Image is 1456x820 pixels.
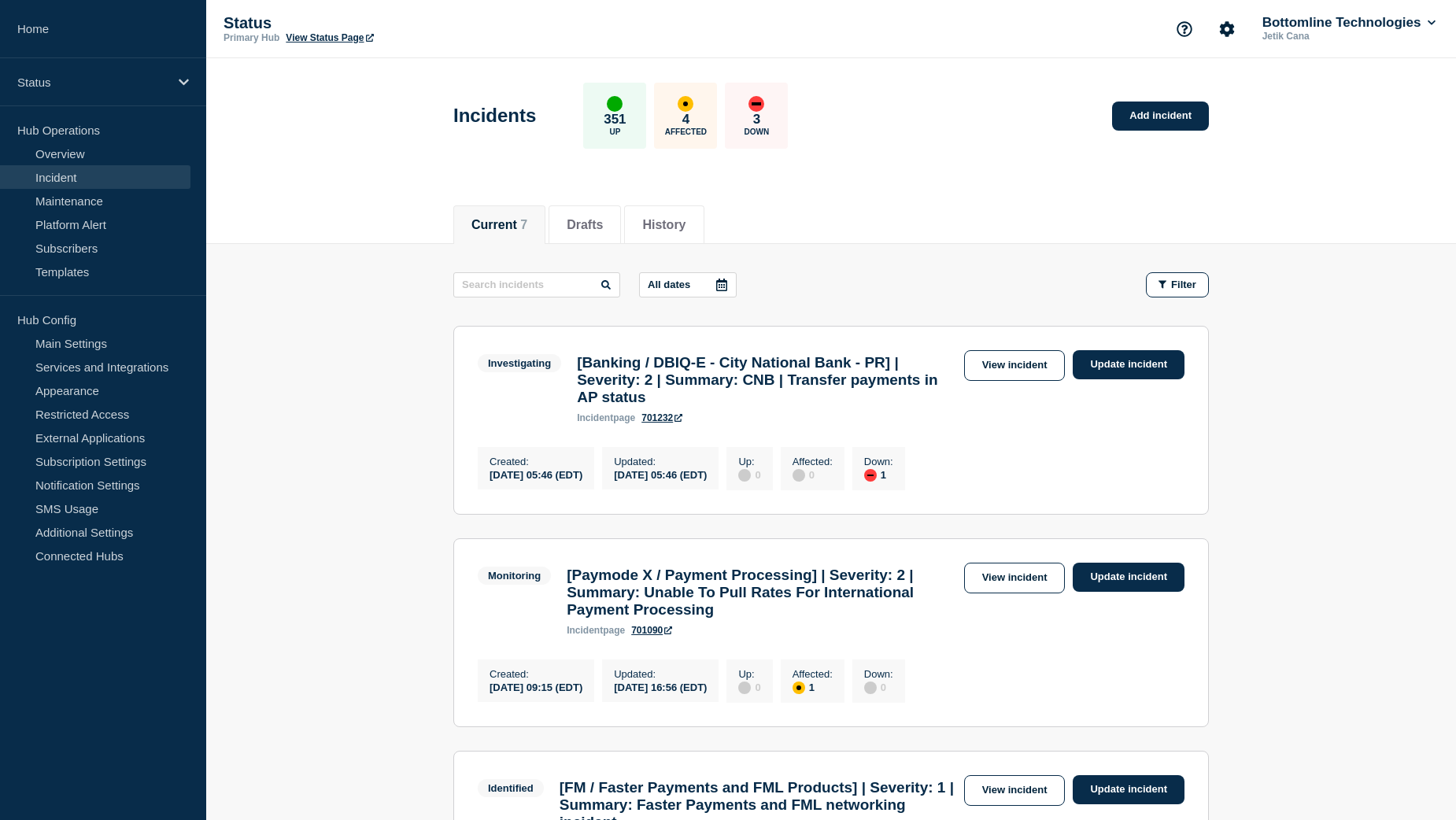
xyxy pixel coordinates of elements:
[478,567,551,585] span: Monitoring
[793,668,833,680] p: Affected :
[1146,272,1209,297] button: Filter
[738,681,751,694] div: disabled
[577,354,955,406] h3: [Banking / DBIQ-E - City National Bank - PR] | Severity: 2 | Summary: CNB | Transfer payments in ...
[614,467,707,481] div: [DATE] 05:46 (EDT)
[490,668,582,680] p: Created :
[490,467,582,481] div: [DATE] 05:46 (EDT)
[224,32,279,43] p: Primary Hub
[864,680,893,694] div: 0
[1073,563,1184,592] a: Update incident
[1210,13,1244,46] button: Account settings
[665,127,707,136] p: Affected
[490,456,582,467] p: Created :
[738,680,760,694] div: 0
[567,625,603,636] span: incident
[793,681,805,694] div: affected
[793,456,833,467] p: Affected :
[738,456,760,467] p: Up :
[607,96,623,112] div: up
[864,467,893,482] div: 1
[577,412,635,423] p: page
[567,567,955,619] h3: [Paymode X / Payment Processing] | Severity: 2 | Summary: Unable To Pull Rates For International ...
[286,32,373,43] a: View Status Page
[738,467,760,482] div: 0
[609,127,620,136] p: Up
[631,625,672,636] a: 701090
[1073,775,1184,804] a: Update incident
[567,625,625,636] p: page
[567,218,603,232] button: Drafts
[753,112,760,127] p: 3
[614,680,707,693] div: [DATE] 16:56 (EDT)
[17,76,168,89] p: Status
[738,469,751,482] div: disabled
[964,563,1066,593] a: View incident
[520,218,527,231] span: 7
[1259,31,1423,42] p: Jetik Cana
[682,112,689,127] p: 4
[478,354,561,372] span: Investigating
[641,412,682,423] a: 701232
[1073,350,1184,379] a: Update incident
[864,469,877,482] div: down
[614,668,707,680] p: Updated :
[1112,102,1209,131] a: Add incident
[453,272,620,297] input: Search incidents
[864,681,877,694] div: disabled
[748,96,764,112] div: down
[1259,15,1439,31] button: Bottomline Technologies
[738,668,760,680] p: Up :
[453,105,536,127] h1: Incidents
[490,680,582,693] div: [DATE] 09:15 (EDT)
[964,775,1066,806] a: View incident
[1171,279,1196,290] span: Filter
[639,272,737,297] button: All dates
[793,680,833,694] div: 1
[224,14,538,32] p: Status
[793,469,805,482] div: disabled
[745,127,770,136] p: Down
[864,456,893,467] p: Down :
[678,96,693,112] div: affected
[614,456,707,467] p: Updated :
[478,779,544,797] span: Identified
[864,668,893,680] p: Down :
[471,218,527,232] button: Current 7
[648,279,690,290] p: All dates
[1168,13,1201,46] button: Support
[793,467,833,482] div: 0
[604,112,626,127] p: 351
[577,412,613,423] span: incident
[642,218,686,232] button: History
[964,350,1066,381] a: View incident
